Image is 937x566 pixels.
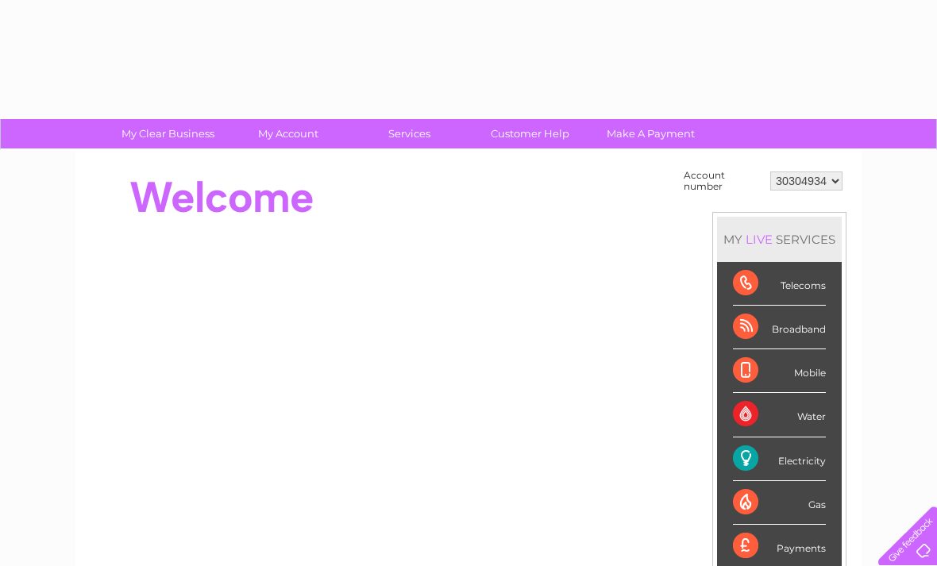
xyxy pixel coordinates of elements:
a: Make A Payment [585,119,716,148]
div: MY SERVICES [717,217,842,262]
div: Mobile [733,349,826,393]
div: Gas [733,481,826,525]
div: LIVE [742,232,776,247]
div: Electricity [733,437,826,481]
a: Services [344,119,475,148]
a: Customer Help [465,119,596,148]
a: My Account [223,119,354,148]
div: Broadband [733,306,826,349]
div: Water [733,393,826,437]
div: Telecoms [733,262,826,306]
a: My Clear Business [102,119,233,148]
td: Account number [680,166,766,196]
